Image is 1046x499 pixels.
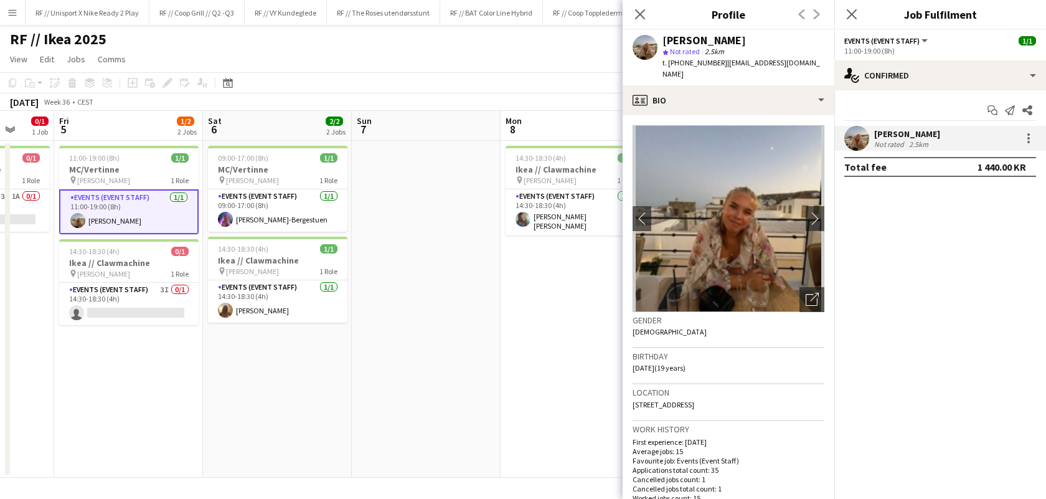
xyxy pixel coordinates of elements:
[799,287,824,312] div: Open photos pop-in
[633,465,824,475] p: Applications total count: 35
[171,269,189,278] span: 1 Role
[617,176,635,185] span: 1 Role
[504,122,522,136] span: 8
[844,46,1036,55] div: 11:00-19:00 (8h)
[874,128,940,140] div: [PERSON_NAME]
[77,269,130,278] span: [PERSON_NAME]
[57,122,69,136] span: 5
[32,127,48,136] div: 1 Job
[226,267,279,276] span: [PERSON_NAME]
[177,116,194,126] span: 1/2
[10,96,39,108] div: [DATE]
[245,1,327,25] button: RF // VY Kundeglede
[633,456,824,465] p: Favourite job: Events (Event Staff)
[59,189,199,234] app-card-role: Events (Event Staff)1/111:00-19:00 (8h)[PERSON_NAME]
[633,424,824,435] h3: Work history
[834,60,1046,90] div: Confirmed
[357,115,372,126] span: Sun
[633,387,824,398] h3: Location
[319,267,337,276] span: 1 Role
[662,58,727,67] span: t. [PHONE_NUMBER]
[633,484,824,493] p: Cancelled jobs total count: 1
[206,122,222,136] span: 6
[633,437,824,447] p: First experience: [DATE]
[844,161,887,173] div: Total fee
[208,280,347,323] app-card-role: Events (Event Staff)1/114:30-18:30 (4h)[PERSON_NAME]
[874,140,907,149] div: Not rated
[149,1,245,25] button: RF // Coop Grill // Q2 -Q3
[516,153,566,163] span: 14:30-18:30 (4h)
[62,51,90,67] a: Jobs
[31,116,49,126] span: 0/1
[177,127,197,136] div: 2 Jobs
[543,1,707,25] button: RF // Coop Toppledermøte på [PERSON_NAME]
[320,153,337,163] span: 1/1
[22,176,40,185] span: 1 Role
[77,176,130,185] span: [PERSON_NAME]
[440,1,543,25] button: RF // BAT Color Line Hybrid
[59,115,69,126] span: Fri
[171,247,189,256] span: 0/1
[59,164,199,175] h3: MC/Vertinne
[69,153,120,163] span: 11:00-19:00 (8h)
[35,51,59,67] a: Edit
[978,161,1026,173] div: 1 440.00 KR
[226,176,279,185] span: [PERSON_NAME]
[10,54,27,65] span: View
[355,122,372,136] span: 7
[59,146,199,234] app-job-card: 11:00-19:00 (8h)1/1MC/Vertinne [PERSON_NAME]1 RoleEvents (Event Staff)1/111:00-19:00 (8h)[PERSON_...
[208,189,347,232] app-card-role: Events (Event Staff)1/109:00-17:00 (8h)[PERSON_NAME]-Bergestuen
[67,54,85,65] span: Jobs
[633,400,694,409] span: [STREET_ADDRESS]
[327,1,440,25] button: RF // The Roses utendørsstunt
[5,51,32,67] a: View
[208,255,347,266] h3: Ikea // Clawmachine
[907,140,931,149] div: 2.5km
[618,153,635,163] span: 1/1
[633,315,824,326] h3: Gender
[506,146,645,235] app-job-card: 14:30-18:30 (4h)1/1Ikea // Clawmachine [PERSON_NAME]1 RoleEvents (Event Staff)1/114:30-18:30 (4h)...
[670,47,700,56] span: Not rated
[93,51,131,67] a: Comms
[208,164,347,175] h3: MC/Vertinne
[208,146,347,232] app-job-card: 09:00-17:00 (8h)1/1MC/Vertinne [PERSON_NAME]1 RoleEvents (Event Staff)1/109:00-17:00 (8h)[PERSON_...
[59,257,199,269] h3: Ikea // Clawmachine
[59,239,199,325] div: 14:30-18:30 (4h)0/1Ikea // Clawmachine [PERSON_NAME]1 RoleEvents (Event Staff)3I0/114:30-18:30 (4h)
[633,363,686,373] span: [DATE] (19 years)
[218,153,268,163] span: 09:00-17:00 (8h)
[633,327,707,336] span: [DEMOGRAPHIC_DATA]
[623,6,834,22] h3: Profile
[208,237,347,323] app-job-card: 14:30-18:30 (4h)1/1Ikea // Clawmachine [PERSON_NAME]1 RoleEvents (Event Staff)1/114:30-18:30 (4h)...
[702,47,727,56] span: 2.5km
[41,97,72,107] span: Week 36
[834,6,1046,22] h3: Job Fulfilment
[506,164,645,175] h3: Ikea // Clawmachine
[171,153,189,163] span: 1/1
[98,54,126,65] span: Comms
[69,247,120,256] span: 14:30-18:30 (4h)
[208,115,222,126] span: Sat
[623,85,834,115] div: Bio
[40,54,54,65] span: Edit
[633,475,824,484] p: Cancelled jobs count: 1
[26,1,149,25] button: RF // Unisport X Nike Ready 2 Play
[633,125,824,312] img: Crew avatar or photo
[218,244,268,254] span: 14:30-18:30 (4h)
[326,127,346,136] div: 2 Jobs
[22,153,40,163] span: 0/1
[844,36,930,45] button: Events (Event Staff)
[320,244,337,254] span: 1/1
[633,447,824,456] p: Average jobs: 15
[10,30,106,49] h1: RF // Ikea 2025
[633,351,824,362] h3: Birthday
[662,58,820,78] span: | [EMAIL_ADDRESS][DOMAIN_NAME]
[319,176,337,185] span: 1 Role
[662,35,746,46] div: [PERSON_NAME]
[506,115,522,126] span: Mon
[77,97,93,107] div: CEST
[326,116,343,126] span: 2/2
